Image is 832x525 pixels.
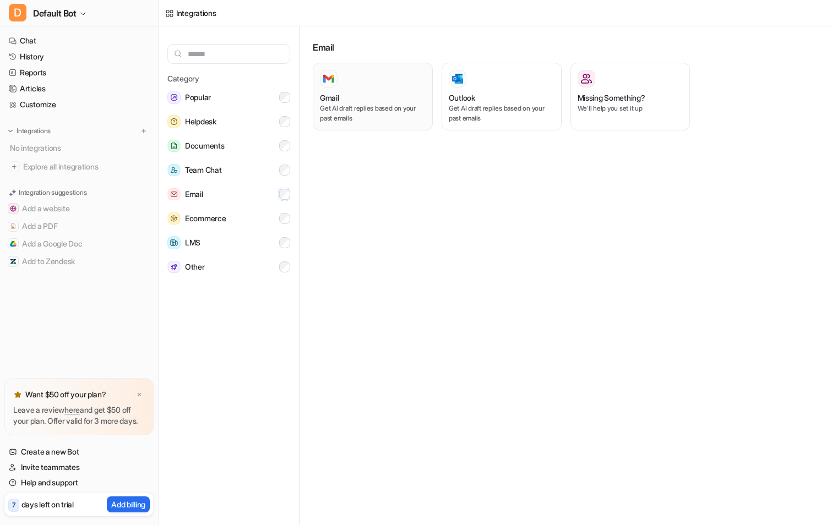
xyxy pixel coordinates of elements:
div: No integrations [7,139,154,157]
a: Reports [4,65,154,80]
button: Add to ZendeskAdd to Zendesk [4,253,154,270]
img: menu_add.svg [140,127,148,135]
img: Email [167,188,181,201]
img: expand menu [7,127,14,135]
p: Integration suggestions [19,188,86,198]
button: Add billing [107,496,150,512]
button: EcommerceEcommerce [167,207,290,229]
img: Team Chat [167,164,181,177]
img: x [136,391,143,398]
p: Add billing [111,499,145,510]
img: Other [167,261,181,274]
img: Ecommerce [167,212,181,225]
img: Add to Zendesk [10,258,17,265]
img: Documents [167,140,181,152]
a: Chat [4,33,154,48]
img: Add a Google Doc [10,240,17,247]
img: LMS [167,236,181,249]
button: EmailEmail [167,183,290,205]
div: Integrations [176,7,216,19]
button: Integrations [4,125,54,136]
img: Helpdesk [167,115,181,128]
p: We’ll help you set it up [578,103,683,113]
a: Explore all integrations [4,159,154,174]
h3: Outlook [449,92,475,103]
p: days left on trial [21,499,74,510]
button: Add a PDFAdd a PDF [4,217,154,235]
img: star [13,390,22,399]
button: DocumentsDocuments [167,135,290,157]
h3: Email [313,41,819,54]
a: Create a new Bot [4,444,154,460]
span: D [9,4,26,21]
button: Add a Google DocAdd a Google Doc [4,235,154,253]
a: History [4,49,154,64]
p: Get AI draft replies based on your past emails [320,103,426,123]
img: explore all integrations [9,161,20,172]
button: PopularPopular [167,86,290,108]
h5: Category [167,73,290,84]
span: Documents [185,139,224,152]
p: Integrations [17,127,51,135]
a: Help and support [4,475,154,490]
button: Missing Something?Missing Something?We’ll help you set it up [570,63,690,130]
a: Customize [4,97,154,112]
p: 7 [12,500,15,510]
a: Integrations [165,7,216,19]
button: GmailGmailGet AI draft replies based on your past emails [313,63,433,130]
img: Gmail [323,74,334,83]
img: Add a PDF [10,223,17,229]
button: HelpdeskHelpdesk [167,111,290,133]
p: Leave a review and get $50 off your plan. Offer valid for 3 more days. [13,404,145,426]
button: Team ChatTeam Chat [167,159,290,181]
h3: Gmail [320,92,339,103]
span: Ecommerce [185,212,226,225]
a: Invite teammates [4,460,154,475]
a: here [64,405,80,414]
p: Get AI draft replies based on your past emails [449,103,554,123]
button: OtherOther [167,256,290,278]
span: Helpdesk [185,115,216,128]
button: Add a websiteAdd a website [4,200,154,217]
button: LMSLMS [167,232,290,254]
p: Want $50 off your plan? [25,389,106,400]
img: Add a website [10,205,17,212]
a: Articles [4,81,154,96]
img: Missing Something? [581,73,592,84]
span: LMS [185,236,200,249]
span: Email [185,188,203,201]
span: Explore all integrations [23,158,149,176]
img: Popular [167,91,181,104]
img: Outlook [452,74,463,84]
span: Popular [185,91,211,104]
span: Default Bot [33,6,77,21]
h3: Missing Something? [578,92,645,103]
span: Other [185,260,205,274]
button: OutlookOutlookGet AI draft replies based on your past emails [442,63,562,130]
span: Team Chat [185,163,221,177]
